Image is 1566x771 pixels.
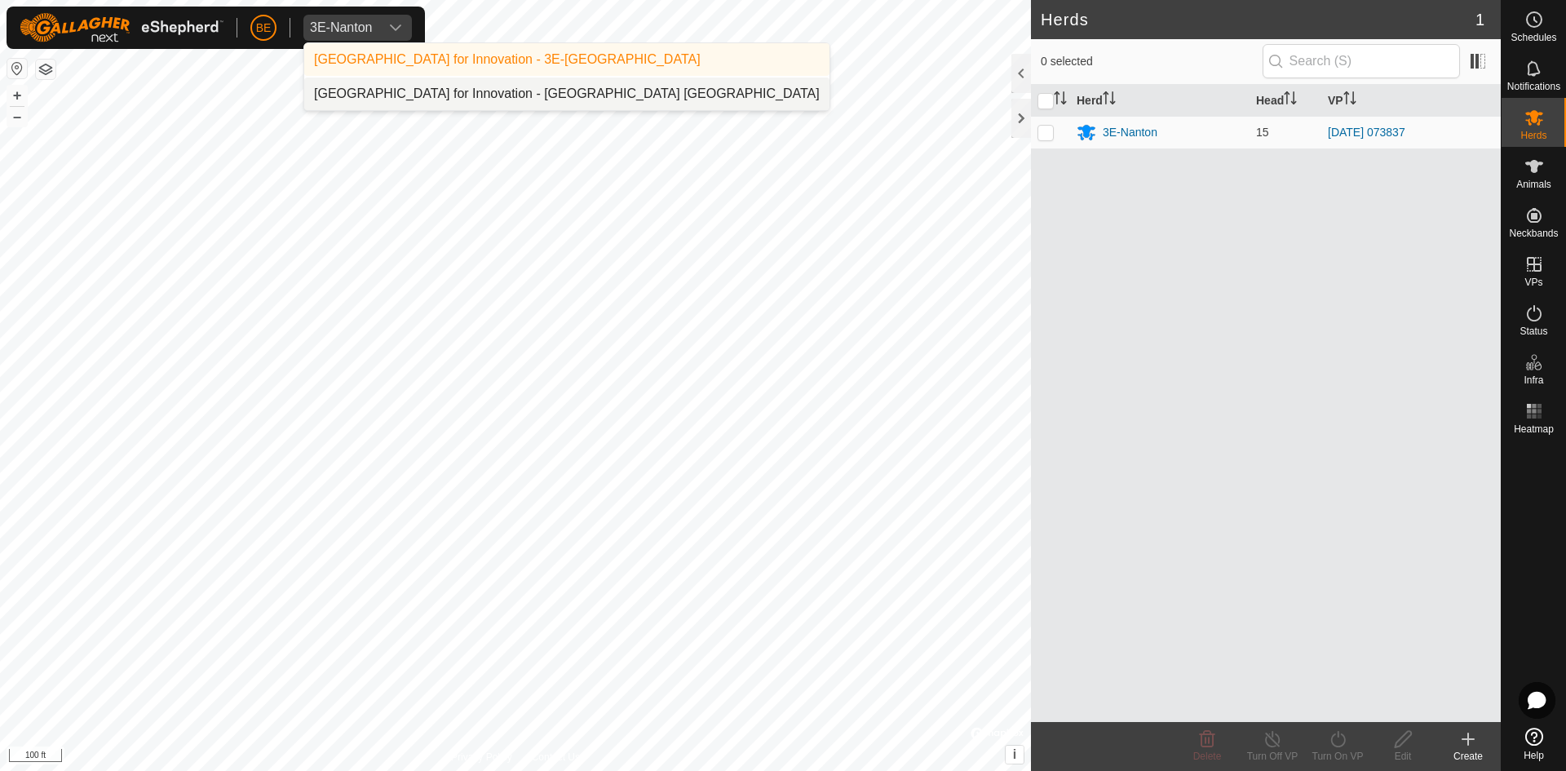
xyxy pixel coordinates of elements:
span: 0 selected [1041,53,1263,70]
div: [GEOGRAPHIC_DATA] for Innovation - 3E-[GEOGRAPHIC_DATA] [314,50,701,69]
span: Herds [1520,131,1546,140]
div: Edit [1370,749,1435,764]
li: 3E-Nanton [304,43,829,76]
span: Notifications [1507,82,1560,91]
span: BE [256,20,272,37]
span: VPs [1524,277,1542,287]
th: VP [1321,85,1501,117]
span: i [1013,747,1016,761]
div: 3E-Nanton [310,21,373,34]
span: Heatmap [1514,424,1554,434]
button: i [1006,746,1024,764]
div: [GEOGRAPHIC_DATA] for Innovation - [GEOGRAPHIC_DATA] [GEOGRAPHIC_DATA] [314,84,820,104]
div: Create [1435,749,1501,764]
span: Schedules [1511,33,1556,42]
button: Map Layers [36,60,55,79]
button: – [7,107,27,126]
th: Herd [1070,85,1250,117]
p-sorticon: Activate to sort [1284,94,1297,107]
span: Animals [1516,179,1551,189]
button: Reset Map [7,59,27,78]
span: Delete [1193,751,1222,762]
a: Privacy Policy [451,750,512,764]
p-sorticon: Activate to sort [1343,94,1356,107]
p-sorticon: Activate to sort [1103,94,1116,107]
span: Help [1524,751,1544,760]
span: Infra [1524,375,1543,385]
button: + [7,86,27,105]
p-sorticon: Activate to sort [1054,94,1067,107]
li: Olds College Alberta [304,78,829,110]
span: 15 [1256,126,1269,139]
span: 3E-Nanton [303,15,379,41]
div: dropdown trigger [379,15,412,41]
a: [DATE] 073837 [1328,126,1405,139]
div: 3E-Nanton [1103,124,1157,141]
h2: Herds [1041,10,1475,29]
th: Head [1250,85,1321,117]
a: Contact Us [532,750,580,764]
ul: Option List [304,43,829,110]
a: Help [1502,721,1566,767]
div: Turn On VP [1305,749,1370,764]
input: Search (S) [1263,44,1460,78]
img: Gallagher Logo [20,13,223,42]
span: 1 [1475,7,1484,32]
div: Turn Off VP [1240,749,1305,764]
span: Neckbands [1509,228,1558,238]
span: Status [1520,326,1547,336]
